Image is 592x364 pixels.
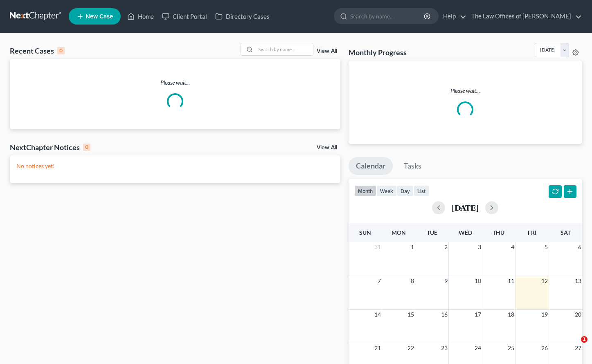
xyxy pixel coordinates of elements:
[493,229,504,236] span: Thu
[374,310,382,319] span: 14
[392,229,406,236] span: Mon
[10,46,65,56] div: Recent Cases
[577,242,582,252] span: 6
[317,145,337,151] a: View All
[377,276,382,286] span: 7
[86,13,113,20] span: New Case
[350,9,425,24] input: Search by name...
[560,229,571,236] span: Sat
[528,229,536,236] span: Fri
[474,276,482,286] span: 10
[407,310,415,319] span: 15
[507,310,515,319] span: 18
[452,203,479,212] h2: [DATE]
[440,343,448,353] span: 23
[355,87,576,95] p: Please wait...
[10,79,340,87] p: Please wait...
[354,185,376,196] button: month
[123,9,158,24] a: Home
[540,310,549,319] span: 19
[396,157,429,175] a: Tasks
[57,47,65,54] div: 0
[507,343,515,353] span: 25
[574,310,582,319] span: 20
[427,229,437,236] span: Tue
[574,276,582,286] span: 13
[443,276,448,286] span: 9
[439,9,466,24] a: Help
[540,276,549,286] span: 12
[477,242,482,252] span: 3
[410,276,415,286] span: 8
[16,162,334,170] p: No notices yet!
[414,185,429,196] button: list
[507,276,515,286] span: 11
[540,343,549,353] span: 26
[510,242,515,252] span: 4
[10,142,90,152] div: NextChapter Notices
[211,9,274,24] a: Directory Cases
[581,336,587,343] span: 1
[407,343,415,353] span: 22
[397,185,414,196] button: day
[359,229,371,236] span: Sun
[83,144,90,151] div: 0
[376,185,397,196] button: week
[564,336,584,356] iframe: Intercom live chat
[374,343,382,353] span: 21
[459,229,472,236] span: Wed
[474,343,482,353] span: 24
[467,9,582,24] a: The Law Offices of [PERSON_NAME]
[317,48,337,54] a: View All
[474,310,482,319] span: 17
[440,310,448,319] span: 16
[410,242,415,252] span: 1
[374,242,382,252] span: 31
[349,47,407,57] h3: Monthly Progress
[349,157,393,175] a: Calendar
[158,9,211,24] a: Client Portal
[544,242,549,252] span: 5
[443,242,448,252] span: 2
[256,43,313,55] input: Search by name...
